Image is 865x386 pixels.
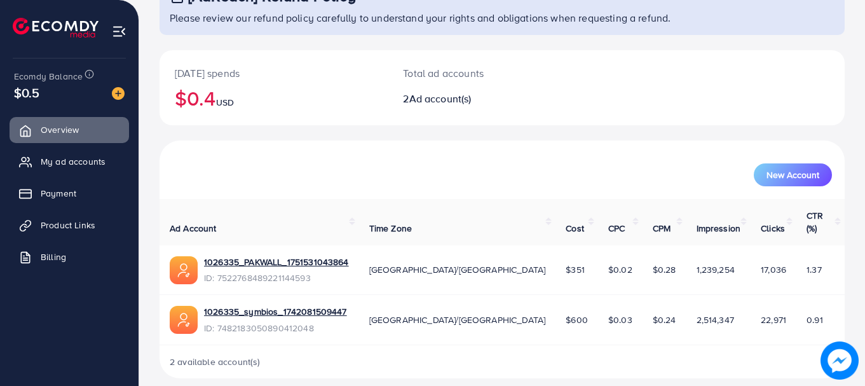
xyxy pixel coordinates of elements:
img: menu [112,24,126,39]
span: 0.91 [807,314,823,326]
img: ic-ads-acc.e4c84228.svg [170,256,198,284]
span: Ad Account [170,222,217,235]
span: CPM [653,222,671,235]
span: Billing [41,251,66,263]
a: Overview [10,117,129,142]
span: CTR (%) [807,209,823,235]
span: $0.28 [653,263,676,276]
span: 1.37 [807,263,822,276]
span: Product Links [41,219,95,231]
span: New Account [766,170,819,179]
span: My ad accounts [41,155,106,168]
img: image [821,341,859,380]
span: Overview [41,123,79,136]
span: $351 [566,263,585,276]
span: 2 available account(s) [170,355,261,368]
span: $0.5 [14,83,40,102]
span: $0.24 [653,314,676,326]
span: Ad account(s) [409,92,472,106]
span: $0.02 [608,263,632,276]
p: Total ad accounts [403,65,544,81]
span: 1,239,254 [697,263,735,276]
img: image [112,87,125,100]
a: My ad accounts [10,149,129,174]
span: CPC [608,222,625,235]
span: USD [216,96,234,109]
span: $600 [566,314,588,326]
a: Payment [10,181,129,206]
span: [GEOGRAPHIC_DATA]/[GEOGRAPHIC_DATA] [369,314,546,326]
span: Ecomdy Balance [14,70,83,83]
h2: 2 [403,93,544,105]
p: Please review our refund policy carefully to understand your rights and obligations when requesti... [170,10,837,25]
span: 2,514,347 [697,314,734,326]
span: Time Zone [369,222,412,235]
a: Product Links [10,212,129,238]
a: Billing [10,244,129,270]
span: ID: 7482183050890412048 [204,322,347,334]
span: 22,971 [761,314,786,326]
a: 1026335_PAKWALL_1751531043864 [204,256,349,268]
img: logo [13,18,99,38]
span: Payment [41,187,76,200]
button: New Account [754,163,832,186]
span: Clicks [761,222,785,235]
p: [DATE] spends [175,65,372,81]
span: Impression [697,222,741,235]
span: [GEOGRAPHIC_DATA]/[GEOGRAPHIC_DATA] [369,263,546,276]
img: ic-ads-acc.e4c84228.svg [170,306,198,334]
span: $0.03 [608,314,632,326]
h2: $0.4 [175,86,372,110]
span: 17,036 [761,263,786,276]
span: ID: 7522768489221144593 [204,272,349,284]
a: 1026335_symbios_1742081509447 [204,305,347,318]
span: Cost [566,222,584,235]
